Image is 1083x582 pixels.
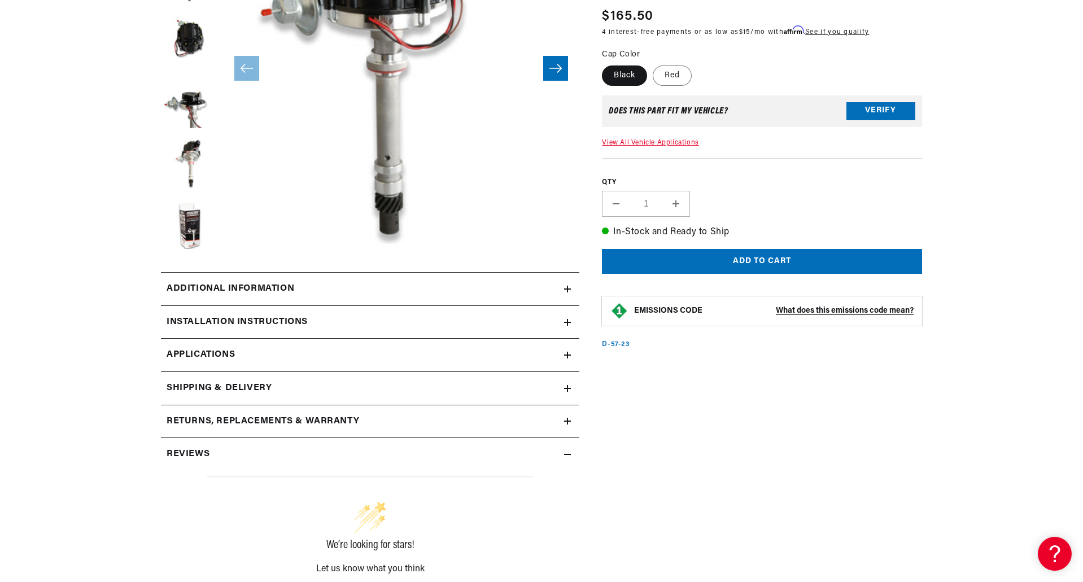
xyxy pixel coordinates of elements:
button: Load image 6 in gallery view [161,198,217,255]
div: We’re looking for stars! [207,540,533,551]
strong: What does this emissions code mean? [776,307,914,315]
h2: Installation instructions [167,315,308,330]
span: $15 [739,29,751,36]
label: Red [653,65,692,86]
button: EMISSIONS CODEWhat does this emissions code mean? [634,306,914,316]
button: Slide left [234,56,259,81]
p: D-57-23 [602,340,630,349]
legend: Cap Color [602,49,641,60]
strong: EMISSIONS CODE [634,307,702,315]
p: In-Stock and Ready to Ship [602,225,922,240]
div: Does This part fit My vehicle? [609,107,728,116]
label: Black [602,65,647,86]
p: 4 interest-free payments or as low as /mo with . [602,27,869,37]
button: Add to cart [602,249,922,274]
span: $165.50 [602,6,653,27]
span: Applications [167,348,235,362]
h2: Shipping & Delivery [167,381,272,396]
span: Affirm [784,26,803,34]
button: Load image 5 in gallery view [161,136,217,192]
button: Verify [846,102,915,120]
summary: Additional information [161,273,579,305]
a: See if you qualify - Learn more about Affirm Financing (opens in modal) [805,29,869,36]
label: QTY [602,178,922,187]
button: Slide right [543,56,568,81]
a: View All Vehicle Applications [602,139,698,146]
a: Applications [161,339,579,372]
h2: Reviews [167,447,209,462]
button: Load image 3 in gallery view [161,12,217,68]
img: Emissions code [610,302,628,320]
summary: Shipping & Delivery [161,372,579,405]
summary: Returns, Replacements & Warranty [161,405,579,438]
summary: Installation instructions [161,306,579,339]
button: Load image 4 in gallery view [161,74,217,130]
h2: Additional information [167,282,294,296]
div: Let us know what you think [207,565,533,574]
summary: Reviews [161,438,579,471]
h2: Returns, Replacements & Warranty [167,414,359,429]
